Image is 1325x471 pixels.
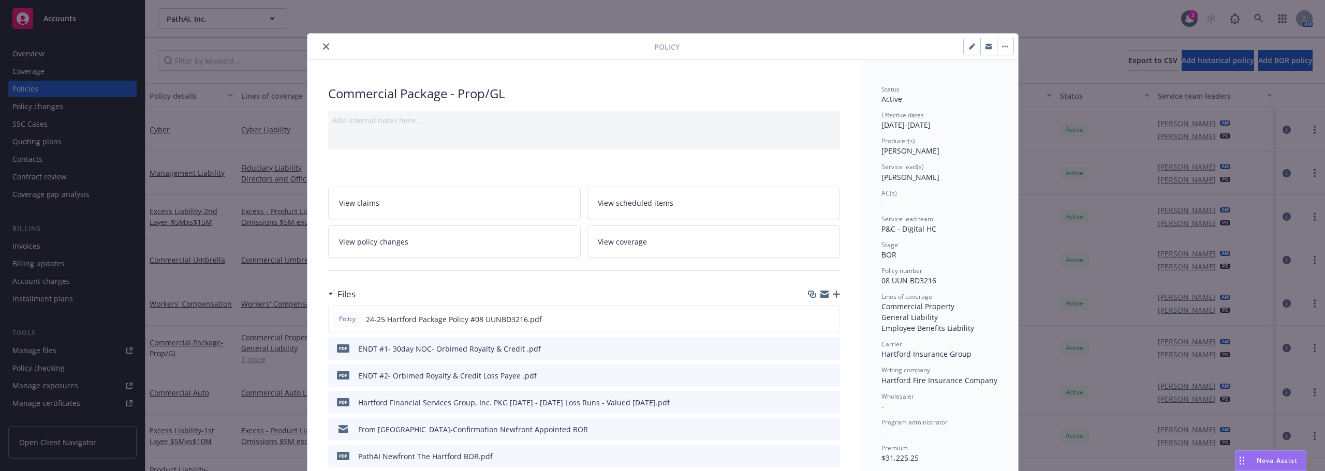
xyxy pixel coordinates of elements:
button: preview file [827,424,836,435]
div: [DATE] - [DATE] [881,111,997,130]
span: Writing company [881,366,930,374]
span: Policy number [881,266,922,275]
span: Status [881,85,900,94]
button: download file [810,424,818,435]
span: [PERSON_NAME] [881,172,939,182]
span: - [881,198,884,208]
span: Service lead(s) [881,162,924,171]
span: Program administrator [881,418,948,427]
div: Files [328,287,356,301]
span: $31,225.25 [881,453,919,463]
div: Commercial Property [881,301,997,312]
span: Policy [337,314,358,324]
button: download file [809,314,818,325]
div: Add internal notes here... [332,115,836,126]
span: pdf [337,452,349,460]
span: BOR [881,250,896,260]
span: Lines of coverage [881,292,932,301]
div: General Liability [881,312,997,323]
div: Drag to move [1235,451,1248,470]
h3: Files [337,287,356,301]
span: Stage [881,240,898,249]
span: pdf [337,344,349,352]
span: Hartford Fire Insurance Company [881,375,997,385]
span: View scheduled items [598,197,673,208]
div: PathAI Newfront The Hartford BOR.pdf [358,451,493,462]
span: pdf [337,398,349,406]
button: preview file [827,370,836,381]
button: preview file [827,451,836,462]
span: P&C - Digital HC [881,224,936,234]
button: download file [810,370,818,381]
span: Effective dates [881,111,924,119]
span: View policy changes [339,236,408,247]
span: Wholesaler [881,392,914,401]
button: download file [810,343,818,354]
button: preview file [827,397,836,408]
span: Nova Assist [1257,456,1298,465]
span: - [881,427,884,437]
div: Employee Benefits Liability [881,323,997,333]
span: pdf [337,371,349,379]
div: Hartford Financial Services Group, Inc. PKG [DATE] - [DATE] Loss Runs - Valued [DATE].pdf [358,397,670,408]
span: View claims [339,197,379,208]
button: close [320,40,332,53]
button: download file [810,397,818,408]
div: ENDT #1- 30day NOC- Orbimed Royalty & Credit .pdf [358,343,541,354]
span: Hartford Insurance Group [881,349,971,359]
span: Producer(s) [881,136,915,145]
button: preview file [826,314,835,325]
span: 08 UUN BD3216 [881,276,936,285]
span: - [881,401,884,411]
a: View policy changes [328,225,581,258]
span: 24-25 Hartford Package Policy #08 UUNBD3216.pdf [366,314,542,325]
button: Nova Assist [1235,450,1306,471]
button: download file [810,451,818,462]
div: Commercial Package - Prop/GL [328,85,840,102]
span: Service lead team [881,215,933,223]
a: View claims [328,187,581,219]
div: From [GEOGRAPHIC_DATA]-Confirmation Newfront Appointed BOR [358,424,588,435]
span: [PERSON_NAME] [881,146,939,156]
div: ENDT #2- Orbimed Royalty & Credit Loss Payee .pdf [358,370,537,381]
span: View coverage [598,236,647,247]
span: Carrier [881,340,902,348]
span: Policy [654,41,680,52]
a: View scheduled items [587,187,840,219]
span: Active [881,94,902,104]
a: View coverage [587,225,840,258]
span: Premium [881,444,908,452]
span: AC(s) [881,189,897,197]
button: preview file [827,343,836,354]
